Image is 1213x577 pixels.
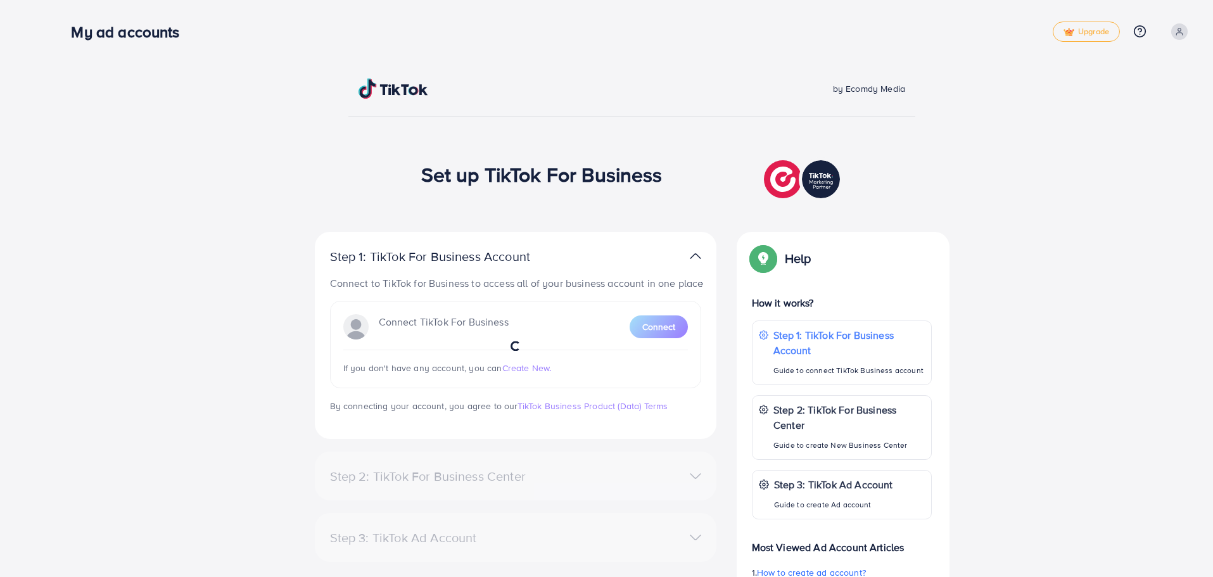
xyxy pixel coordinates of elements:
[774,477,893,492] p: Step 3: TikTok Ad Account
[752,295,932,310] p: How it works?
[421,162,663,186] h1: Set up TikTok For Business
[1053,22,1120,42] a: tickUpgrade
[773,363,925,378] p: Guide to connect TikTok Business account
[330,249,571,264] p: Step 1: TikTok For Business Account
[774,497,893,512] p: Guide to create Ad account
[773,327,925,358] p: Step 1: TikTok For Business Account
[752,247,775,270] img: Popup guide
[773,402,925,433] p: Step 2: TikTok For Business Center
[773,438,925,453] p: Guide to create New Business Center
[690,247,701,265] img: TikTok partner
[71,23,189,41] h3: My ad accounts
[785,251,811,266] p: Help
[1064,28,1074,37] img: tick
[1064,27,1109,37] span: Upgrade
[752,529,932,555] p: Most Viewed Ad Account Articles
[359,79,428,99] img: TikTok
[833,82,905,95] span: by Ecomdy Media
[764,157,843,201] img: TikTok partner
